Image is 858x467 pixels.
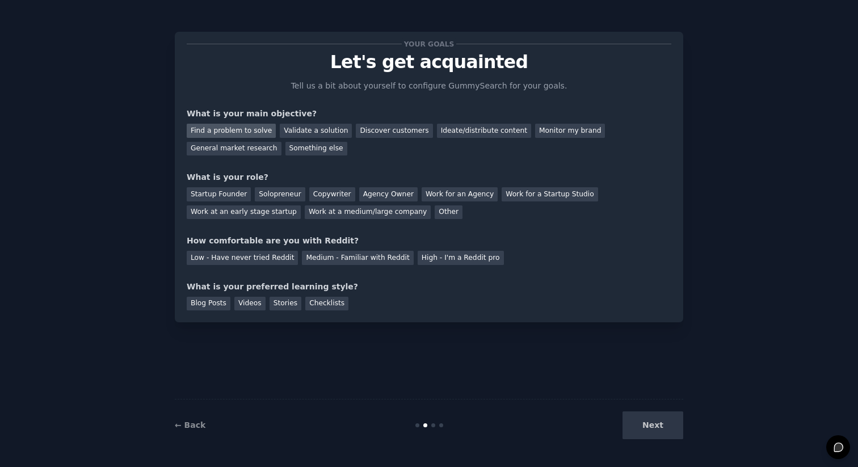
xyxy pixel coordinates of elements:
div: How comfortable are you with Reddit? [187,235,671,247]
div: Ideate/distribute content [437,124,531,138]
div: What is your role? [187,171,671,183]
div: Validate a solution [280,124,352,138]
div: Agency Owner [359,187,418,201]
div: Medium - Familiar with Reddit [302,251,413,265]
div: Copywriter [309,187,355,201]
div: Something else [285,142,347,156]
div: Solopreneur [255,187,305,201]
div: Stories [270,297,301,311]
div: Work at an early stage startup [187,205,301,220]
p: Tell us a bit about yourself to configure GummySearch for your goals. [286,80,572,92]
div: Monitor my brand [535,124,605,138]
div: What is your preferred learning style? [187,281,671,293]
div: Blog Posts [187,297,230,311]
div: Startup Founder [187,187,251,201]
div: Work for an Agency [422,187,498,201]
p: Let's get acquainted [187,52,671,72]
div: Discover customers [356,124,432,138]
div: Low - Have never tried Reddit [187,251,298,265]
span: Your goals [402,38,456,50]
div: Work at a medium/large company [305,205,431,220]
div: Videos [234,297,266,311]
div: High - I'm a Reddit pro [418,251,504,265]
div: What is your main objective? [187,108,671,120]
div: Checklists [305,297,348,311]
div: Work for a Startup Studio [502,187,598,201]
a: ← Back [175,420,205,430]
div: Find a problem to solve [187,124,276,138]
div: General market research [187,142,281,156]
div: Other [435,205,462,220]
